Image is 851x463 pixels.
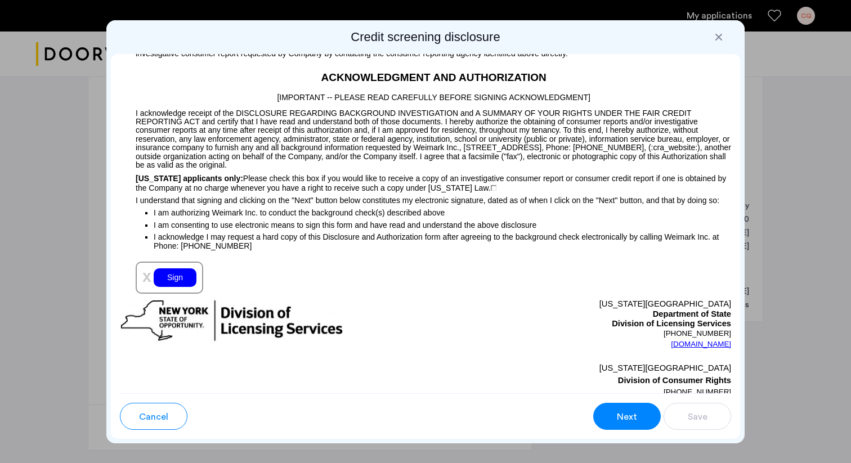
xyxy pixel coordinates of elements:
p: Please check this box if you would like to receive a copy of an investigative consumer report or ... [120,169,731,192]
p: Division of Consumer Rights [425,374,731,386]
button: button [593,403,661,430]
img: new-york-logo.png [120,299,344,343]
span: Next [617,410,637,424]
h2: ACKNOWLEDGMENT AND AUTHORIZATION [120,70,731,86]
p: I understand that signing and clicking on the "Next" button below constitutes my electronic signa... [120,192,731,205]
p: [US_STATE][GEOGRAPHIC_DATA] [425,299,731,309]
span: Cancel [139,410,168,424]
a: [DOMAIN_NAME] [671,339,731,350]
p: [IMPORTANT -- PLEASE READ CAREFULLY BEFORE SIGNING ACKNOWLEDGMENT] [120,86,731,104]
span: x [142,267,151,285]
span: [US_STATE] applicants only: [136,174,243,183]
p: I acknowledge receipt of the DISCLOSURE REGARDING BACKGROUND INVESTIGATION and A SUMMARY OF YOUR ... [120,104,731,169]
p: [PHONE_NUMBER] [425,329,731,338]
p: [US_STATE][GEOGRAPHIC_DATA] [425,362,731,374]
p: Department of State [425,309,731,320]
p: [PHONE_NUMBER] [425,386,731,398]
h2: Credit screening disclosure [111,29,740,45]
img: 4LAxfPwtD6BVinC2vKR9tPz10Xbrctccj4YAocJUAAAAASUVORK5CYIIA [491,185,496,191]
p: I am consenting to use electronic means to sign this form and have read and understand the above ... [154,219,731,231]
span: Save [688,410,707,424]
p: I am authorizing Weimark Inc. to conduct the background check(s) described above [154,205,731,219]
div: Sign [154,268,196,287]
button: button [664,403,731,430]
p: I acknowledge I may request a hard copy of this Disclosure and Authorization form after agreeing ... [154,232,731,250]
p: Division of Licensing Services [425,319,731,329]
button: button [120,403,187,430]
